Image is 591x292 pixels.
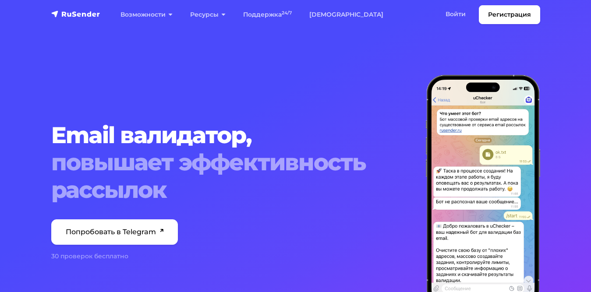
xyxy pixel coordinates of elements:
sup: 24/7 [282,10,292,16]
span: повышает эффективность рассылок [51,149,415,204]
h1: Email валидатор, [51,122,415,204]
a: Возможности [112,6,181,24]
a: Ресурсы [181,6,234,24]
a: Регистрация [479,5,540,24]
img: RuSender [51,10,100,18]
a: Поддержка24/7 [234,6,301,24]
a: Войти [437,5,474,23]
a: Попробовать в Telegram [51,219,178,245]
a: [DEMOGRAPHIC_DATA] [301,6,392,24]
div: 30 проверок бесплатно [51,252,415,261]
